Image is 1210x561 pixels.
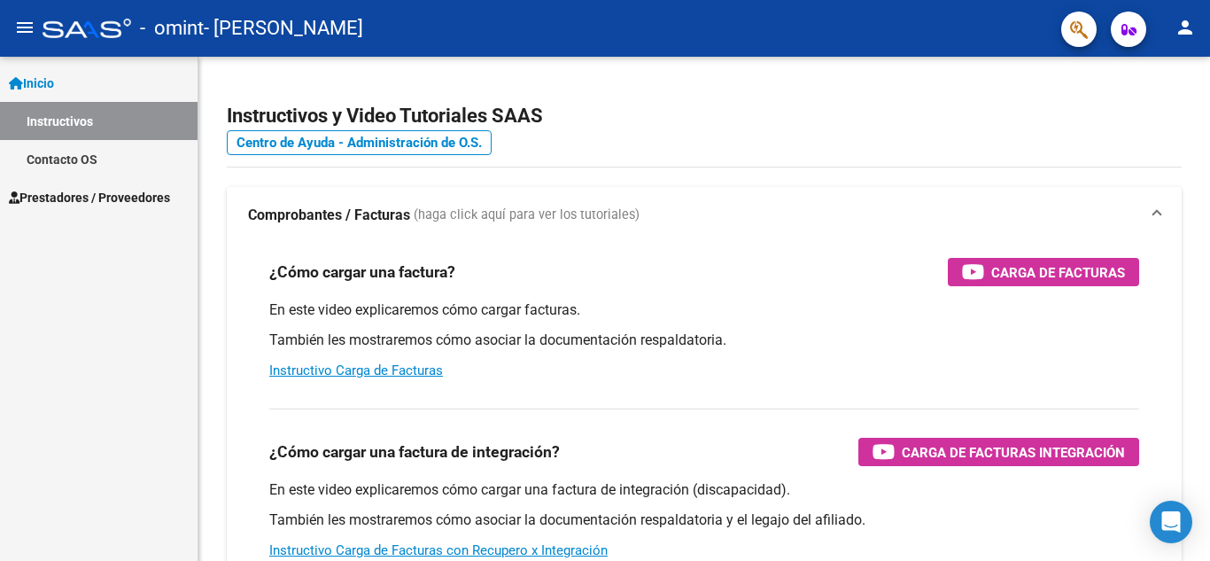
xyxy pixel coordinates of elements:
mat-icon: menu [14,17,35,38]
button: Carga de Facturas Integración [858,438,1139,466]
span: Prestadores / Proveedores [9,188,170,207]
span: Carga de Facturas [991,261,1125,284]
span: Inicio [9,74,54,93]
span: Carga de Facturas Integración [902,441,1125,464]
p: En este video explicaremos cómo cargar facturas. [269,300,1139,320]
h2: Instructivos y Video Tutoriales SAAS [227,99,1182,133]
p: En este video explicaremos cómo cargar una factura de integración (discapacidad). [269,480,1139,500]
span: (haga click aquí para ver los tutoriales) [414,206,640,225]
h3: ¿Cómo cargar una factura de integración? [269,440,560,464]
mat-expansion-panel-header: Comprobantes / Facturas (haga click aquí para ver los tutoriales) [227,187,1182,244]
span: - [PERSON_NAME] [204,9,363,48]
div: Open Intercom Messenger [1150,501,1192,543]
button: Carga de Facturas [948,258,1139,286]
mat-icon: person [1175,17,1196,38]
span: - omint [140,9,204,48]
h3: ¿Cómo cargar una factura? [269,260,455,284]
strong: Comprobantes / Facturas [248,206,410,225]
a: Centro de Ayuda - Administración de O.S. [227,130,492,155]
a: Instructivo Carga de Facturas con Recupero x Integración [269,542,608,558]
p: También les mostraremos cómo asociar la documentación respaldatoria. [269,331,1139,350]
a: Instructivo Carga de Facturas [269,362,443,378]
p: También les mostraremos cómo asociar la documentación respaldatoria y el legajo del afiliado. [269,510,1139,530]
